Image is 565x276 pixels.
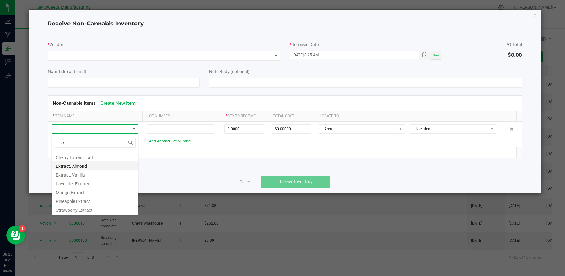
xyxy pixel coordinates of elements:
th: Locate To [315,111,501,122]
span: Now [433,54,439,57]
div: Received Date [290,41,442,48]
a: Cancel [240,179,251,185]
th: Qty to Receive [221,111,268,122]
input: MM/dd/yyyy HH:MM a [290,51,413,59]
button: Receive Inventory [261,176,330,188]
button: Close [533,11,537,19]
th: Item Name [48,111,142,122]
div: Note Body (optional) [209,68,522,75]
a: + Add Another Lot Number [146,139,191,143]
iframe: Resource center [6,226,25,245]
div: Note Title (optional) [48,68,200,75]
span: Location [410,125,488,133]
span: Non-Cannabis Items [53,100,96,106]
div: Vendor [48,41,280,48]
span: Receive Inventory [278,179,313,184]
iframe: Resource center unread badge [19,225,26,232]
a: Create New Item [100,100,136,106]
th: Total Cost [268,111,315,122]
div: PO Total [505,41,522,48]
span: $0.00 [508,52,522,58]
h4: Receive Non-Cannabis Inventory [48,20,522,28]
span: Area [319,125,397,133]
th: Lot Number [142,111,221,122]
span: Toggle popup [419,51,432,59]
